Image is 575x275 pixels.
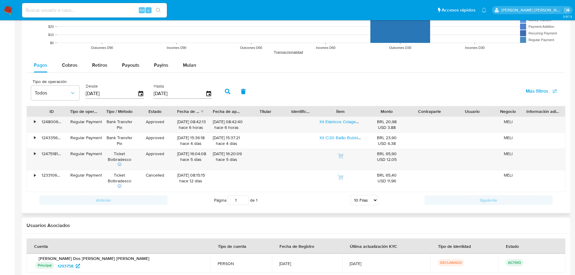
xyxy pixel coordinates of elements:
span: s [148,7,149,13]
input: Buscar usuario o caso... [22,6,167,14]
button: search-icon [152,6,165,14]
a: Salir [564,7,570,13]
p: gloria.villasanti@mercadolibre.com [501,7,562,13]
span: Alt [139,7,144,13]
span: 3.157.3 [563,14,572,19]
span: Accesos rápidos [442,7,475,13]
a: Notificaciones [481,8,487,13]
h2: Usuarios Asociados [27,222,565,229]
